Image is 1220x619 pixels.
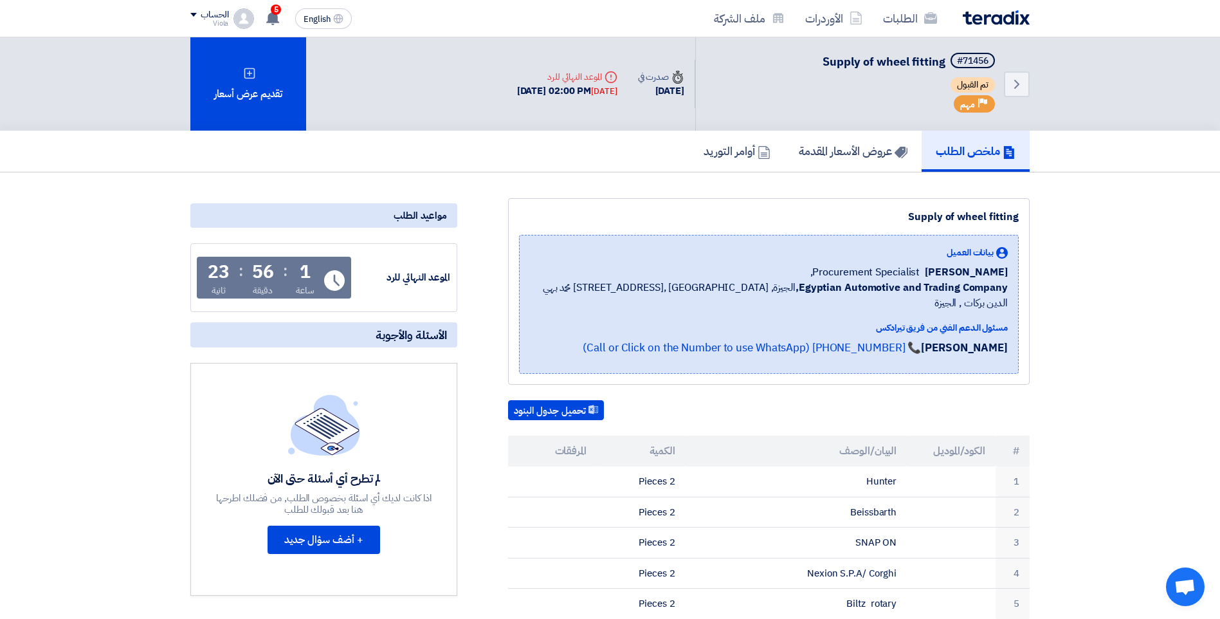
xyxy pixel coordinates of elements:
[519,209,1019,225] div: Supply of wheel fitting
[796,280,1008,295] b: Egyptian Automotive and Trading Company,
[591,85,617,98] div: [DATE]
[201,10,228,21] div: الحساب
[304,15,331,24] span: English
[996,528,1030,559] td: 3
[268,526,380,554] button: + أضف سؤال جديد
[907,436,996,467] th: الكود/الموديل
[922,131,1030,172] a: ملخص الطلب
[921,340,1008,356] strong: [PERSON_NAME]
[799,143,907,158] h5: عروض الأسعار المقدمة
[996,589,1030,619] td: 5
[689,131,785,172] a: أوامر التوريد
[212,284,226,297] div: ثانية
[597,589,686,619] td: 2 Pieces
[795,3,873,33] a: الأوردرات
[823,53,997,71] h5: Supply of wheel fitting
[963,10,1030,25] img: Teradix logo
[376,328,447,342] span: الأسئلة والأجوبة
[1166,568,1205,606] div: Open chat
[300,263,311,281] div: 1
[686,589,907,619] td: Biltz rotary
[704,143,770,158] h5: أوامر التوريد
[208,263,230,281] div: 23
[686,436,907,467] th: البيان/الوصف
[996,436,1030,467] th: #
[960,98,975,111] span: مهم
[704,3,795,33] a: ملف الشركة
[239,259,243,282] div: :
[583,340,921,356] a: 📞 [PHONE_NUMBER] (Call or Click on the Number to use WhatsApp)
[530,280,1008,311] span: الجيزة, [GEOGRAPHIC_DATA] ,[STREET_ADDRESS] محمد بهي الدين بركات , الجيزة
[957,57,988,66] div: #71456
[508,436,597,467] th: المرفقات
[810,264,920,280] span: Procurement Specialist,
[190,20,228,27] div: Viola
[597,528,686,559] td: 2 Pieces
[936,143,1015,158] h5: ملخص الطلب
[295,8,352,29] button: English
[283,259,287,282] div: :
[288,394,360,455] img: empty_state_list.svg
[823,53,945,70] span: Supply of wheel fitting
[252,263,274,281] div: 56
[271,5,281,15] span: 5
[190,203,457,228] div: مواعيد الطلب
[530,321,1008,335] div: مسئول الدعم الفني من فريق تيرادكس
[873,3,947,33] a: الطلبات
[996,558,1030,589] td: 4
[686,467,907,497] td: Hunter
[296,284,314,297] div: ساعة
[517,70,617,84] div: الموعد النهائي للرد
[597,467,686,497] td: 2 Pieces
[597,436,686,467] th: الكمية
[517,84,617,98] div: [DATE] 02:00 PM
[190,37,306,131] div: تقديم عرض أسعار
[686,558,907,589] td: Nexion S.P.A/ Corghi
[785,131,922,172] a: عروض الأسعار المقدمة
[638,84,684,98] div: [DATE]
[686,528,907,559] td: SNAP ON
[951,77,995,93] span: تم القبول
[638,70,684,84] div: صدرت في
[508,400,604,421] button: تحميل جدول البنود
[996,497,1030,528] td: 2
[597,558,686,589] td: 2 Pieces
[947,246,994,259] span: بيانات العميل
[925,264,1008,280] span: [PERSON_NAME]
[597,497,686,528] td: 2 Pieces
[215,492,433,515] div: اذا كانت لديك أي اسئلة بخصوص الطلب, من فضلك اطرحها هنا بعد قبولك للطلب
[686,497,907,528] td: Beissbarth
[253,284,273,297] div: دقيقة
[996,467,1030,497] td: 1
[215,471,433,486] div: لم تطرح أي أسئلة حتى الآن
[354,270,450,285] div: الموعد النهائي للرد
[233,8,254,29] img: profile_test.png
